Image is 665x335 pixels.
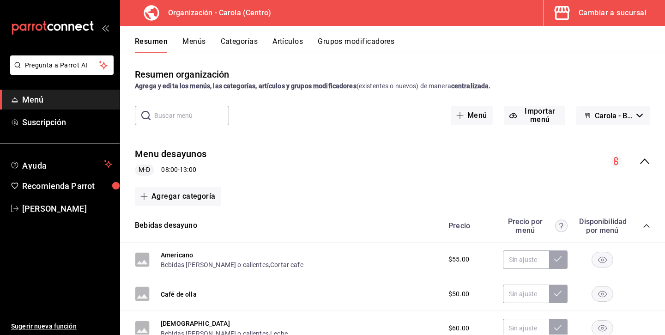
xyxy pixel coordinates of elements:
[11,322,112,331] span: Sugerir nueva función
[579,6,647,19] div: Cambiar a sucursal
[135,37,665,53] div: navigation tabs
[135,147,206,161] button: Menu desayunos
[22,158,100,170] span: Ayuda
[102,24,109,31] button: open_drawer_menu
[154,106,229,125] input: Buscar menú
[135,82,357,90] strong: Agrega y edita los menús, las categorías, artículos y grupos modificadores
[135,81,650,91] div: (existentes o nuevos) de manera
[135,220,197,231] button: Bebidas desayuno
[25,61,99,70] span: Pregunta a Parrot AI
[448,289,469,299] span: $50.00
[448,323,469,333] span: $60.00
[161,7,271,18] h3: Organización - Carola (Centro)
[22,180,112,192] span: Recomienda Parrot
[22,116,112,128] span: Suscripción
[22,93,112,106] span: Menú
[270,260,303,269] button: Cortar cafe
[10,55,114,75] button: Pregunta a Parrot AI
[161,260,303,269] div: ,
[135,187,221,206] button: Agregar categoría
[643,222,650,230] button: collapse-category-row
[6,67,114,77] a: Pregunta a Parrot AI
[161,260,269,269] button: Bebidas [PERSON_NAME] o calientes
[22,202,112,215] span: [PERSON_NAME]
[120,140,665,183] div: collapse-menu-row
[135,37,168,53] button: Resumen
[161,319,230,328] button: [DEMOGRAPHIC_DATA]
[135,165,154,175] span: M-D
[439,221,498,230] div: Precio
[221,37,258,53] button: Categorías
[579,217,625,235] div: Disponibilidad por menú
[503,285,549,303] input: Sin ajuste
[448,255,469,264] span: $55.00
[504,106,565,125] button: Importar menú
[595,111,633,120] span: Carola - Borrador
[161,290,197,299] button: Café de olla
[318,37,394,53] button: Grupos modificadores
[451,106,493,125] button: Menú
[182,37,206,53] button: Menús
[272,37,303,53] button: Artículos
[161,250,193,260] button: Americano
[503,217,568,235] div: Precio por menú
[135,164,206,176] div: 08:00 - 13:00
[135,67,230,81] div: Resumen organización
[503,250,549,269] input: Sin ajuste
[451,82,491,90] strong: centralizada.
[576,106,650,125] button: Carola - Borrador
